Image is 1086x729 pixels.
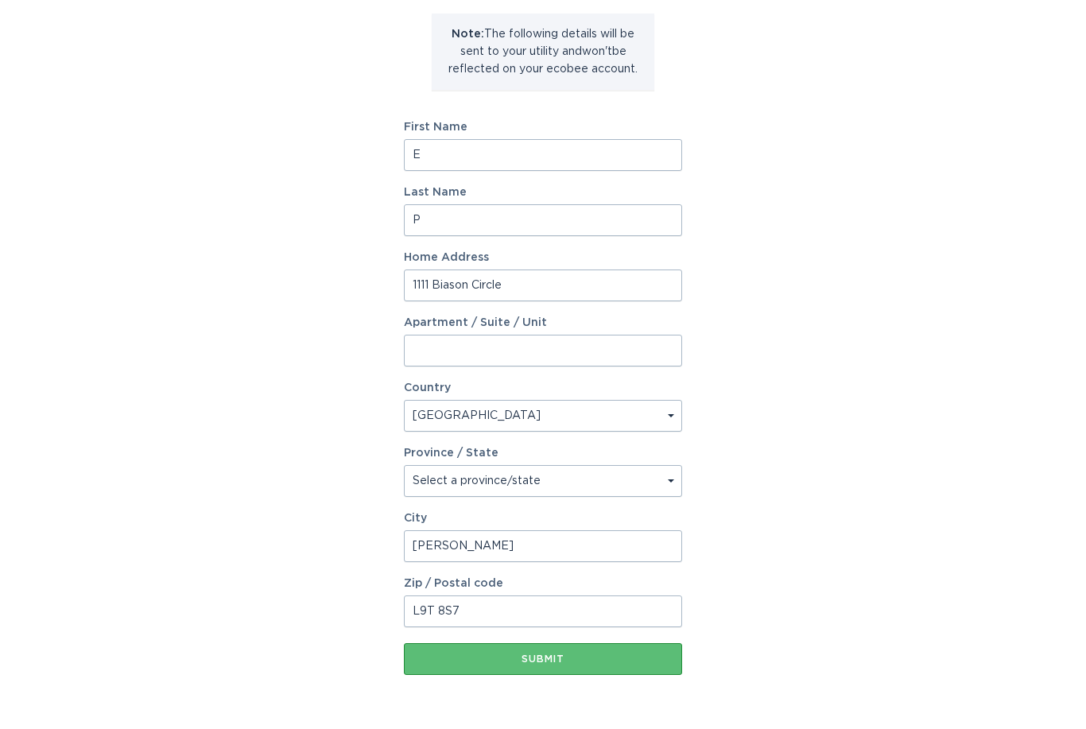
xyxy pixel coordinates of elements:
[404,122,682,133] label: First Name
[404,513,682,524] label: City
[412,654,674,664] div: Submit
[404,382,451,394] label: Country
[444,25,642,78] p: The following details will be sent to your utility and won't be reflected on your ecobee account.
[404,643,682,675] button: Submit
[452,29,484,40] strong: Note:
[404,187,682,198] label: Last Name
[404,578,682,589] label: Zip / Postal code
[404,448,498,459] label: Province / State
[404,317,682,328] label: Apartment / Suite / Unit
[404,252,682,263] label: Home Address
